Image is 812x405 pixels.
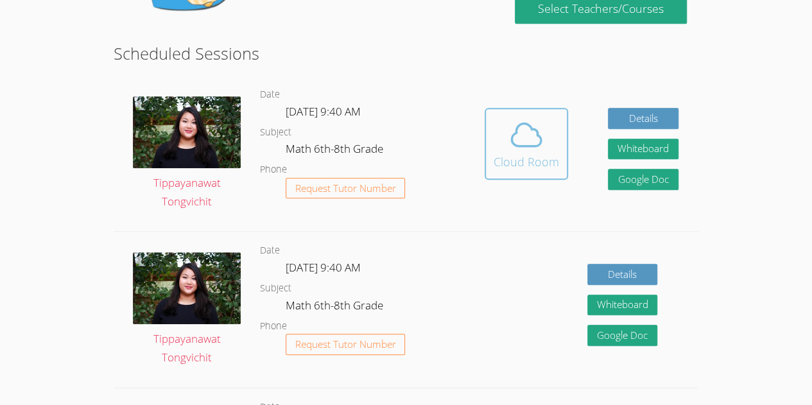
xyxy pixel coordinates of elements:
[133,96,241,168] img: IMG_0561.jpeg
[260,243,280,259] dt: Date
[114,41,698,65] h2: Scheduled Sessions
[494,153,559,171] div: Cloud Room
[608,139,678,160] button: Whiteboard
[286,334,406,355] button: Request Tutor Number
[286,297,386,318] dd: Math 6th-8th Grade
[133,96,241,211] a: Tippayanawat Tongvichit
[608,169,678,190] a: Google Doc
[295,340,396,349] span: Request Tutor Number
[295,184,396,193] span: Request Tutor Number
[587,295,658,316] button: Whiteboard
[260,318,287,334] dt: Phone
[260,162,287,178] dt: Phone
[587,264,658,285] a: Details
[260,125,291,141] dt: Subject
[587,325,658,346] a: Google Doc
[133,252,241,366] a: Tippayanawat Tongvichit
[286,140,386,162] dd: Math 6th-8th Grade
[260,280,291,297] dt: Subject
[133,252,241,324] img: IMG_0561.jpeg
[286,260,361,275] span: [DATE] 9:40 AM
[286,178,406,199] button: Request Tutor Number
[485,108,568,180] button: Cloud Room
[286,104,361,119] span: [DATE] 9:40 AM
[260,87,280,103] dt: Date
[608,108,678,129] a: Details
